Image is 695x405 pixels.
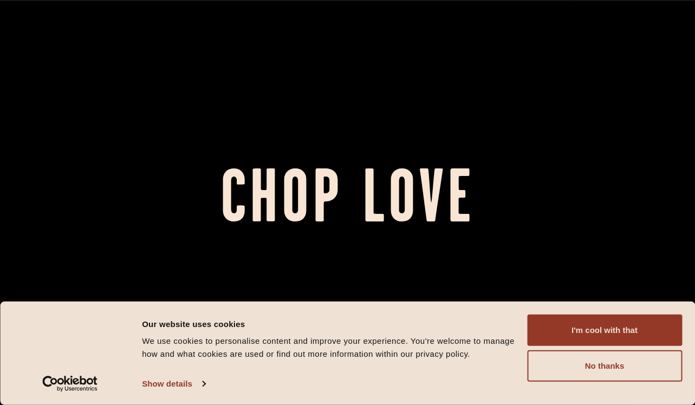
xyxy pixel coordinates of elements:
[142,317,515,330] div: Our website uses cookies
[527,350,682,382] button: No thanks
[527,315,682,346] button: I'm cool with that
[23,376,118,392] a: Usercentrics Cookiebot - opens in a new window
[142,335,515,361] div: We use cookies to personalise content and improve your experience. You're welcome to manage how a...
[142,376,205,392] a: Show details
